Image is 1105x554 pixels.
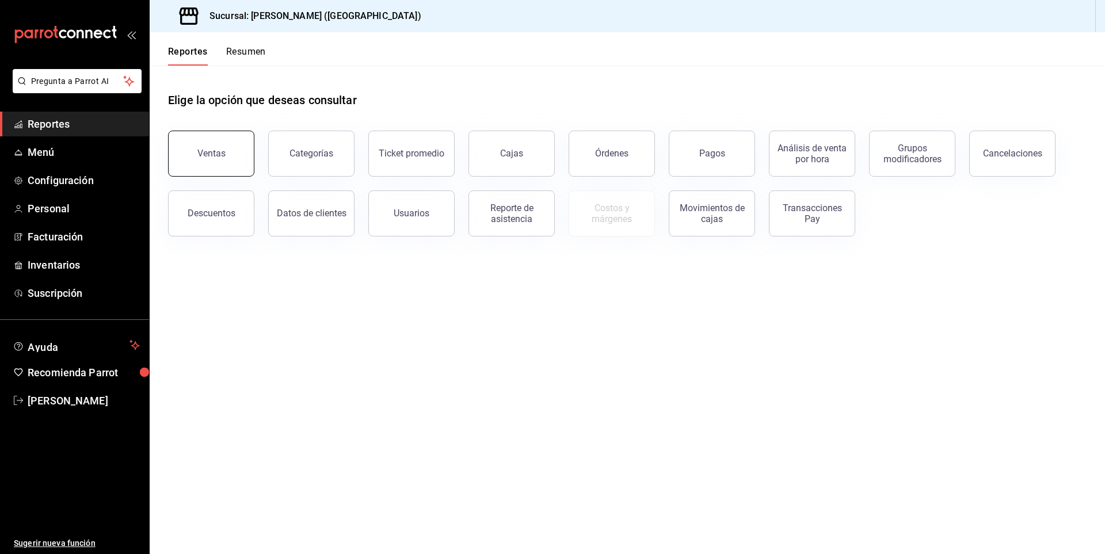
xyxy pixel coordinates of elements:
[669,131,755,177] button: Pagos
[200,9,421,23] h3: Sucursal: [PERSON_NAME] ([GEOGRAPHIC_DATA])
[676,203,748,224] div: Movimientos de cajas
[28,365,140,380] span: Recomienda Parrot
[13,69,142,93] button: Pregunta a Parrot AI
[127,30,136,39] button: open_drawer_menu
[576,203,647,224] div: Costos y márgenes
[476,203,547,224] div: Reporte de asistencia
[28,116,140,132] span: Reportes
[188,208,235,219] div: Descuentos
[983,148,1042,159] div: Cancelaciones
[569,190,655,236] button: Contrata inventarios para ver este reporte
[368,190,455,236] button: Usuarios
[168,190,254,236] button: Descuentos
[869,131,955,177] button: Grupos modificadores
[277,208,346,219] div: Datos de clientes
[28,173,140,188] span: Configuración
[168,91,357,109] h1: Elige la opción que deseas consultar
[699,148,725,159] div: Pagos
[394,208,429,219] div: Usuarios
[28,393,140,408] span: [PERSON_NAME]
[14,537,140,549] span: Sugerir nueva función
[595,148,628,159] div: Órdenes
[468,131,555,177] button: Cajas
[769,190,855,236] button: Transacciones Pay
[569,131,655,177] button: Órdenes
[28,201,140,216] span: Personal
[28,257,140,273] span: Inventarios
[168,131,254,177] button: Ventas
[226,46,266,66] button: Resumen
[8,83,142,95] a: Pregunta a Parrot AI
[669,190,755,236] button: Movimientos de cajas
[168,46,208,66] button: Reportes
[769,131,855,177] button: Análisis de venta por hora
[28,144,140,160] span: Menú
[28,229,140,244] span: Facturación
[168,46,266,66] div: navigation tabs
[31,75,124,87] span: Pregunta a Parrot AI
[877,143,948,165] div: Grupos modificadores
[776,143,848,165] div: Análisis de venta por hora
[776,203,848,224] div: Transacciones Pay
[379,148,444,159] div: Ticket promedio
[969,131,1056,177] button: Cancelaciones
[468,190,555,236] button: Reporte de asistencia
[28,338,125,352] span: Ayuda
[197,148,226,159] div: Ventas
[500,148,523,159] div: Cajas
[368,131,455,177] button: Ticket promedio
[28,285,140,301] span: Suscripción
[268,190,355,236] button: Datos de clientes
[289,148,333,159] div: Categorías
[268,131,355,177] button: Categorías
